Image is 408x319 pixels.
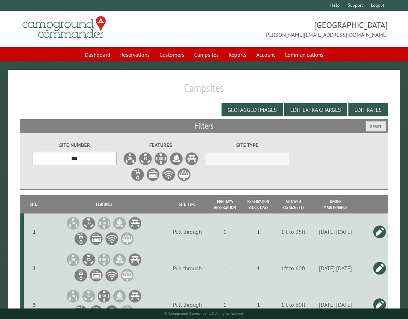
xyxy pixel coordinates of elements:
[177,168,191,182] label: Grill
[97,216,111,230] li: 50A Electrical Hookup
[243,228,274,235] div: 1
[120,232,134,246] li: Grill
[66,216,80,230] li: 20A Electrical Hookup
[167,228,207,235] div: Pull through
[128,253,142,267] li: Picnic Table
[164,311,244,316] small: © Campground Commander LLC. All rights reserved.
[243,301,274,308] div: 1
[276,301,310,308] div: 1ft to 60ft
[82,216,96,230] li: 30A Electrical Hookup
[154,152,168,166] label: 50A Electrical Hookup
[27,301,41,308] div: 3
[209,265,240,272] div: 1
[113,253,127,267] li: Firepit
[74,305,88,319] li: Water Hookup
[222,103,283,116] button: Geotagged Images
[209,301,240,308] div: 1
[224,48,251,61] a: Reports
[33,141,117,149] label: Site Number
[120,305,134,319] li: Grill
[373,298,387,312] a: Edit this campsite
[312,228,358,235] div: [DATE] [DATE]
[167,265,207,272] div: Pull through
[373,225,387,239] a: Edit this campsite
[155,48,189,61] a: Customers
[209,228,240,235] div: 1
[66,289,80,303] li: 20A Electrical Hookup
[131,168,145,182] label: Water Hookup
[113,216,127,230] li: Firepit
[373,261,387,275] a: Edit this campsite
[252,48,279,61] a: Account
[123,152,137,166] label: 20A Electrical Hookup
[276,265,310,272] div: 1ft to 60ft
[97,289,111,303] li: 50A Electrical Hookup
[74,232,88,246] li: Water Hookup
[20,14,108,41] img: Campground Commander
[190,48,223,61] a: Campsites
[205,141,289,149] label: Site Type
[82,253,96,267] li: 30A Electrical Hookup
[119,141,203,149] label: Features
[24,195,43,213] th: Site
[166,195,208,213] th: Site Type
[284,103,347,116] button: Edit Extra Charges
[243,265,274,272] div: 1
[162,168,176,182] label: WiFi Service
[146,168,160,182] label: Sewer Hookup
[20,81,388,100] h1: Campsites
[312,265,358,272] div: [DATE] [DATE]
[348,103,388,116] button: Edit Rates
[311,195,360,213] th: Under Maintenance
[43,195,166,213] th: Features
[138,152,152,166] label: 30A Electrical Hookup
[89,305,103,319] li: Sewer Hookup
[89,232,103,246] li: Sewer Hookup
[169,152,183,166] label: Firepit
[208,195,242,213] th: Min Days Reservation
[275,195,311,213] th: Allowed Rig Size (ft)
[82,289,96,303] li: 30A Electrical Hookup
[113,289,127,303] li: Firepit
[128,289,142,303] li: Picnic Table
[276,228,310,235] div: 1ft to 35ft
[116,48,154,61] a: Reservations
[81,48,115,61] a: Dashboard
[97,253,111,267] li: 50A Electrical Hookup
[242,195,275,213] th: Reservation Block Days
[105,305,119,319] li: WiFi Service
[185,152,199,166] label: Picnic Table
[312,301,358,308] div: [DATE] [DATE]
[20,119,388,133] h2: Filters
[27,265,41,272] div: 2
[167,301,207,308] div: Pull through
[366,121,386,131] button: Reset
[128,216,142,230] li: Picnic Table
[204,19,388,39] span: [GEOGRAPHIC_DATA] [PERSON_NAME][EMAIL_ADDRESS][DOMAIN_NAME]
[89,268,103,282] li: Sewer Hookup
[105,268,119,282] li: WiFi Service
[27,228,41,235] div: 1
[105,232,119,246] li: WiFi Service
[66,253,80,267] li: 20A Electrical Hookup
[74,268,88,282] li: Water Hookup
[280,48,328,61] a: Communications
[120,268,134,282] li: Grill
